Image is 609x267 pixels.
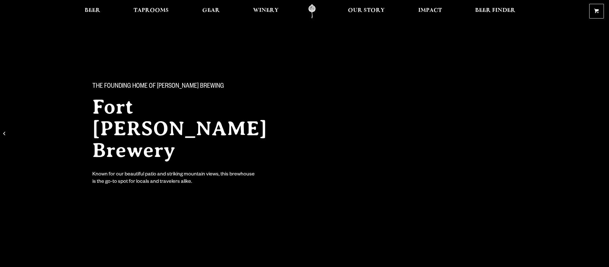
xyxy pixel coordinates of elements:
[471,4,520,19] a: Beer Finder
[202,8,220,13] span: Gear
[253,8,279,13] span: Winery
[129,4,173,19] a: Taprooms
[249,4,283,19] a: Winery
[85,8,100,13] span: Beer
[92,83,224,91] span: The Founding Home of [PERSON_NAME] Brewing
[475,8,515,13] span: Beer Finder
[348,8,385,13] span: Our Story
[92,96,292,161] h2: Fort [PERSON_NAME] Brewery
[344,4,389,19] a: Our Story
[198,4,224,19] a: Gear
[414,4,446,19] a: Impact
[81,4,104,19] a: Beer
[134,8,169,13] span: Taprooms
[92,171,256,186] div: Known for our beautiful patio and striking mountain views, this brewhouse is the go-to spot for l...
[418,8,442,13] span: Impact
[300,4,324,19] a: Odell Home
